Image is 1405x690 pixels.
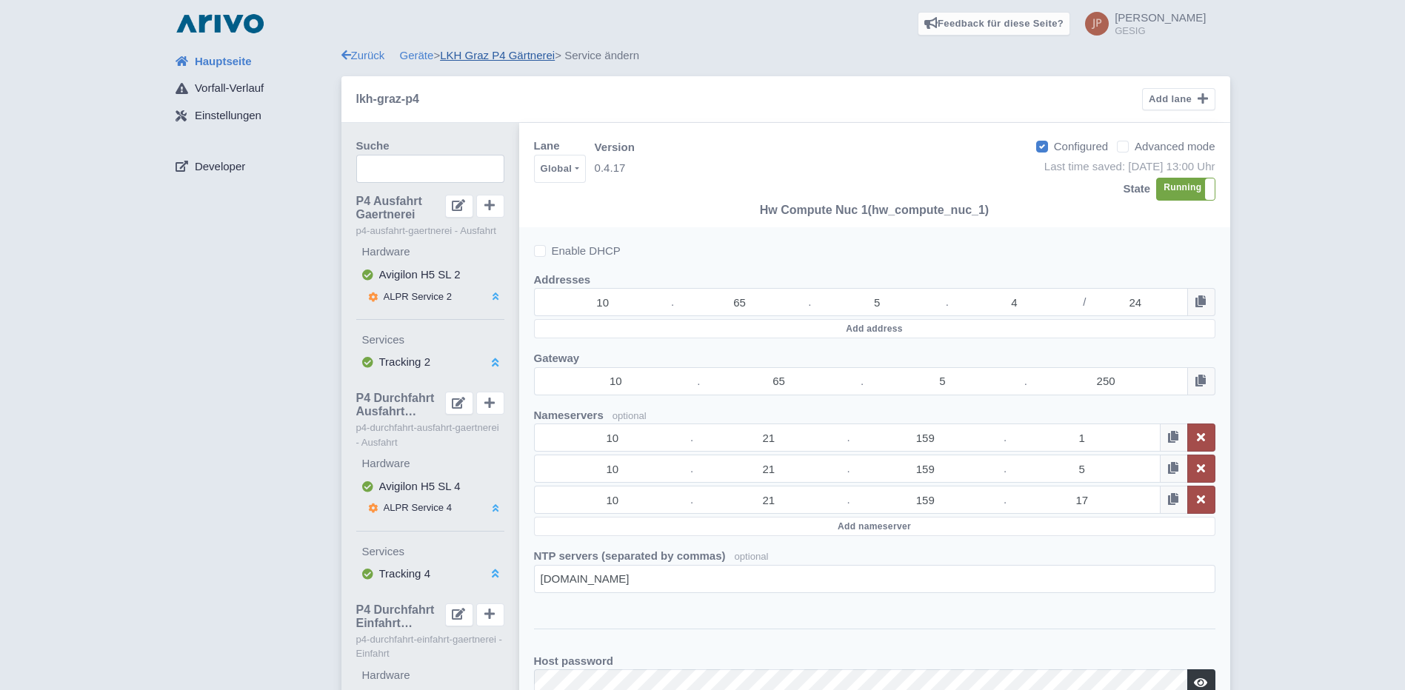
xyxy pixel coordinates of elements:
div: > > Service ändern [341,47,1230,64]
a: [PERSON_NAME] GESIG [1076,12,1206,36]
span: Hauptseite [195,53,252,70]
span: Developer [195,158,245,175]
label: Hardware [362,667,504,684]
button: Avigilon H5 SL 4 [356,475,504,498]
span: Vorfall-Verlauf [195,80,264,97]
label: State [1123,181,1150,198]
img: logo [173,12,267,36]
button: Add lane [1142,88,1215,111]
label: Gateway [534,350,580,367]
span: Advanced mode [1135,140,1215,153]
small: optional [613,410,647,421]
small: p4-durchfahrt-einfahrt-gaertnerei - Einfahrt [356,632,504,661]
label: Running [1157,178,1214,200]
label: Suche [356,138,390,155]
span: Avigilon H5 SL 4 [379,480,461,492]
span: Add lane [1149,93,1192,104]
a: Einstellungen [164,102,341,130]
h5: lkh-graz-p4 [356,93,419,106]
label: Services [362,543,504,560]
span: Tracking 2 [379,355,430,368]
span: Tracking 4 [379,567,430,580]
span: ALPR Service 4 [384,502,453,513]
a: LKH Graz P4 Gärtnerei [440,49,555,61]
div: Last time saved: [DATE] 13:00 Uhr [1044,158,1215,175]
small: GESIG [1115,26,1206,36]
span: Configured [1054,140,1108,153]
label: Nameservers [534,407,604,424]
a: Vorfall-Verlauf [164,75,341,103]
label: Host password [534,653,614,670]
label: Hardware [362,455,504,472]
button: ALPR Service 4 [356,498,504,518]
a: Feedback für diese Seite? [918,12,1071,36]
a: Hauptseite [164,47,341,76]
button: Tracking 4 [356,563,504,586]
span: 0.4.17 [595,156,635,177]
span: Einstellungen [195,107,261,124]
a: Zurück [341,49,385,61]
a: Geräte [400,49,434,61]
small: p4-ausfahrt-gaertnerei - Ausfahrt [356,224,504,238]
div: RunningStopped [1156,178,1215,201]
button: Tracking 2 [356,351,504,374]
span: Avigilon H5 SL 2 [379,268,461,281]
label: NTP servers (separated by commas) [534,548,726,565]
span: Version [595,139,635,156]
span: [PERSON_NAME] [1115,11,1206,24]
button: ALPR Service 2 [356,287,504,307]
span: optional [735,551,769,562]
button: Add nameserver [534,517,1215,536]
small: p4-durchfahrt-ausfahrt-gaertnerei - Ausfahrt [356,421,504,449]
button: Add address [534,319,1215,338]
label: Hardware [362,244,504,261]
span: (hw_compute_nuc_1) [868,204,989,216]
span: ALPR Service 2 [384,291,453,302]
label: Addresses [534,272,591,289]
button: Avigilon H5 SL 2 [356,264,504,287]
div: Global [541,160,573,178]
span: Hw Compute Nuc 1 [760,204,868,216]
span: Enable DHCP [552,244,621,257]
span: P4 Ausfahrt Gaertnerei [356,195,445,221]
span: P4 Durchfahrt Ausfahrt Gaertnerei [356,392,445,418]
label: Services [362,332,504,349]
label: Lane [534,138,560,155]
span: P4 Durchfahrt Einfahrt Gaertnerei [356,603,445,629]
a: Developer [164,153,341,181]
